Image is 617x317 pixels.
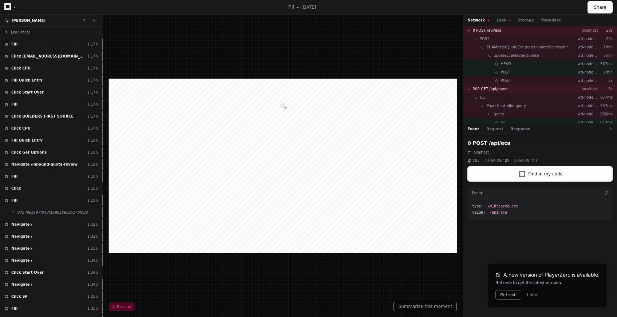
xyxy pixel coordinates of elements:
[11,186,22,191] span: Click ​
[480,36,489,41] span: POST
[11,150,47,155] span: Click Get Options
[11,162,78,167] span: Navigate /inbound-quote-review
[87,306,98,311] div: 1:35p
[578,36,598,41] p: wd-node-local
[467,166,613,182] button: Find in my code
[578,95,598,100] p: wd-node-local
[87,54,98,59] div: 1:17p
[487,44,572,50] span: ECAMasterQuoteController.updateEcaMasterQuoute
[494,53,539,58] span: updateEcaMasterQuoute
[17,210,88,215] span: 07b79d8197f043f1b9b159c8517df023
[87,198,98,203] div: 1:19p
[598,120,613,125] p: 642ms
[598,53,613,58] p: 7min
[485,158,537,163] span: 13:54:25.402 - 13:54:45.417
[11,174,19,179] span: Fill ​
[11,270,44,275] span: Click Start Over
[87,294,98,299] div: 1:35p
[578,86,598,92] p: localhost
[588,1,613,13] button: Share
[480,95,487,100] span: GET
[87,102,98,107] div: 1:17p
[598,95,613,100] p: 957ms
[11,90,44,95] span: Click Start Over
[11,102,19,107] span: Fill ​
[494,111,504,117] span: query
[495,290,521,300] button: Refresh
[486,126,503,132] button: Request
[11,138,43,143] span: Fill Quick Entry
[598,44,613,50] p: 7min
[87,78,98,83] div: 1:17p
[578,70,598,75] p: wd-node-local
[578,44,598,50] p: wd-node-local
[467,17,489,23] button: Network
[109,302,135,311] button: Restart
[578,111,598,117] p: wd-node-local
[473,86,508,92] span: 200 GET /api/payer
[472,158,479,163] span: 20s
[87,126,98,131] div: 1:17p
[578,28,598,33] p: localhost
[501,78,510,83] span: POST
[87,90,98,95] div: 1:17p
[11,29,30,35] span: Load more
[472,210,485,215] span: value:
[87,186,98,191] div: 1:18p
[12,19,46,23] a: [PERSON_NAME]
[87,234,98,239] div: 1:32p
[87,246,98,251] div: 1:33p
[473,28,502,33] span: 0 POST /api/eca
[501,120,508,125] span: GET
[527,292,538,298] button: Later
[11,78,43,83] span: Fill Quick Entry
[87,114,98,119] div: 1:17p
[393,302,457,311] button: Summarize this moment
[11,258,32,263] span: Navigate /
[87,282,98,287] div: 1:34p
[578,103,598,108] p: wd-node-local
[511,126,530,132] button: Response
[11,114,74,119] span: Click BUILDERS FIRST SOURCE
[490,210,507,215] span: /api/eca
[598,61,613,67] p: 567ms
[11,222,32,227] span: Navigate /
[598,36,613,41] p: 20s
[11,126,31,131] span: Click CPU
[11,246,32,251] span: Navigate /
[87,258,98,263] div: 1:34p
[87,162,98,167] div: 1:18p
[541,17,561,23] button: Metadata
[578,120,598,125] p: wd-node-local
[472,204,483,209] span: type:
[598,28,613,33] p: 20s
[598,70,613,75] p: 7min
[497,17,510,23] button: Logs
[11,234,32,239] span: Navigate /
[87,66,98,71] div: 1:17p
[598,78,613,83] p: 5s
[87,150,98,155] div: 1:18p
[503,271,600,278] span: A new version of PlayerZero is available.
[11,66,31,71] span: Click CPU
[528,171,563,177] span: Find in my code
[5,18,10,23] img: 11.svg
[111,304,133,310] span: Restart
[487,204,518,209] span: xmlhttprequest
[598,86,613,92] p: 3s
[472,150,489,155] span: localhost
[578,61,598,67] p: wd-node-local
[578,53,598,58] p: wd-node-local
[11,54,84,59] span: Click [EMAIL_ADDRESS][DOMAIN_NAME]
[11,198,19,203] span: Fill ​
[301,4,316,10] p: [DATE]
[578,78,598,83] p: wd-node-local
[11,282,32,287] span: Navigate /
[87,41,98,47] div: 1:17p
[87,270,98,275] div: 1:34p
[467,126,479,132] button: Event
[594,293,613,313] iframe: Open customer support
[11,294,28,299] span: Click SP
[472,190,482,196] h3: Event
